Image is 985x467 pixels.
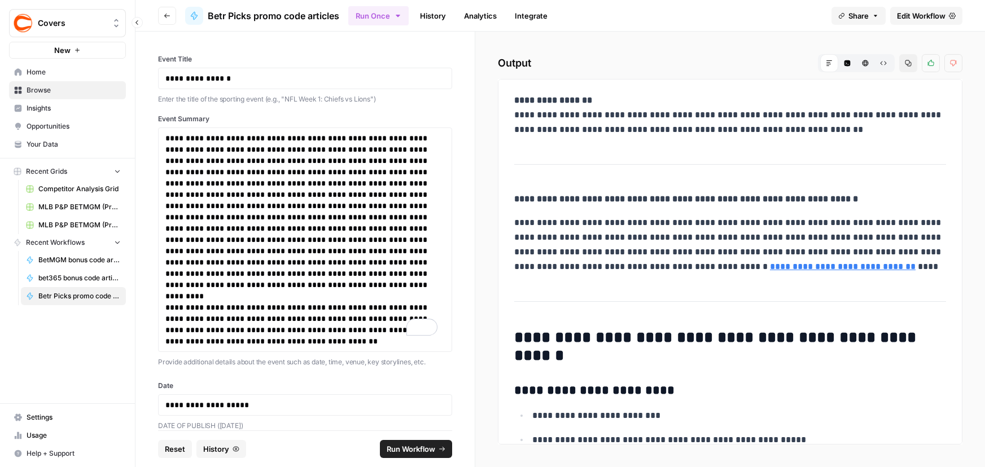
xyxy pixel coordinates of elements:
[54,45,71,56] span: New
[21,216,126,234] a: MLB P&P BETMGM (Production) Grid (2)
[158,114,452,124] label: Event Summary
[21,269,126,287] a: bet365 bonus code articles
[158,420,452,431] p: DATE OF PUBLISH ([DATE])
[9,42,126,59] button: New
[9,163,126,180] button: Recent Grids
[380,440,452,458] button: Run Workflow
[203,443,229,455] span: History
[208,9,339,23] span: Betr Picks promo code articles
[27,430,121,440] span: Usage
[158,94,452,105] p: Enter the title of the sporting event (e.g., "NFL Week 1: Chiefs vs Lions")
[158,440,192,458] button: Reset
[848,10,869,21] span: Share
[26,237,85,248] span: Recent Workflows
[27,103,121,113] span: Insights
[508,7,554,25] a: Integrate
[413,7,453,25] a: History
[26,166,67,177] span: Recent Grids
[158,54,452,64] label: Event Title
[21,251,126,269] a: BetMGM bonus code articles
[348,6,409,25] button: Run Once
[27,121,121,131] span: Opportunities
[21,287,126,305] a: Betr Picks promo code articles
[38,220,121,230] span: MLB P&P BETMGM (Production) Grid (2)
[897,10,945,21] span: Edit Workflow
[457,7,504,25] a: Analytics
[9,117,126,135] a: Opportunities
[165,443,185,455] span: Reset
[13,13,33,33] img: Covers Logo
[21,198,126,216] a: MLB P&P BETMGM (Production) Grid (1)
[9,135,126,153] a: Your Data
[27,448,121,459] span: Help + Support
[9,9,126,37] button: Workspace: Covers
[387,443,435,455] span: Run Workflow
[9,63,126,81] a: Home
[9,81,126,99] a: Browse
[38,184,121,194] span: Competitor Analysis Grid
[158,356,452,368] p: Provide additional details about the event such as date, time, venue, key storylines, etc.
[21,180,126,198] a: Competitor Analysis Grid
[185,7,339,25] a: Betr Picks promo code articles
[9,234,126,251] button: Recent Workflows
[9,444,126,462] button: Help + Support
[9,408,126,426] a: Settings
[831,7,886,25] button: Share
[27,67,121,77] span: Home
[9,426,126,444] a: Usage
[27,412,121,422] span: Settings
[38,255,121,265] span: BetMGM bonus code articles
[165,133,445,347] div: To enrich screen reader interactions, please activate Accessibility in Grammarly extension settings
[27,139,121,149] span: Your Data
[27,85,121,95] span: Browse
[38,273,121,283] span: bet365 bonus code articles
[498,54,962,72] h2: Output
[890,7,962,25] a: Edit Workflow
[38,291,121,301] span: Betr Picks promo code articles
[196,440,246,458] button: History
[9,99,126,117] a: Insights
[38,17,106,29] span: Covers
[38,202,121,212] span: MLB P&P BETMGM (Production) Grid (1)
[158,381,452,391] label: Date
